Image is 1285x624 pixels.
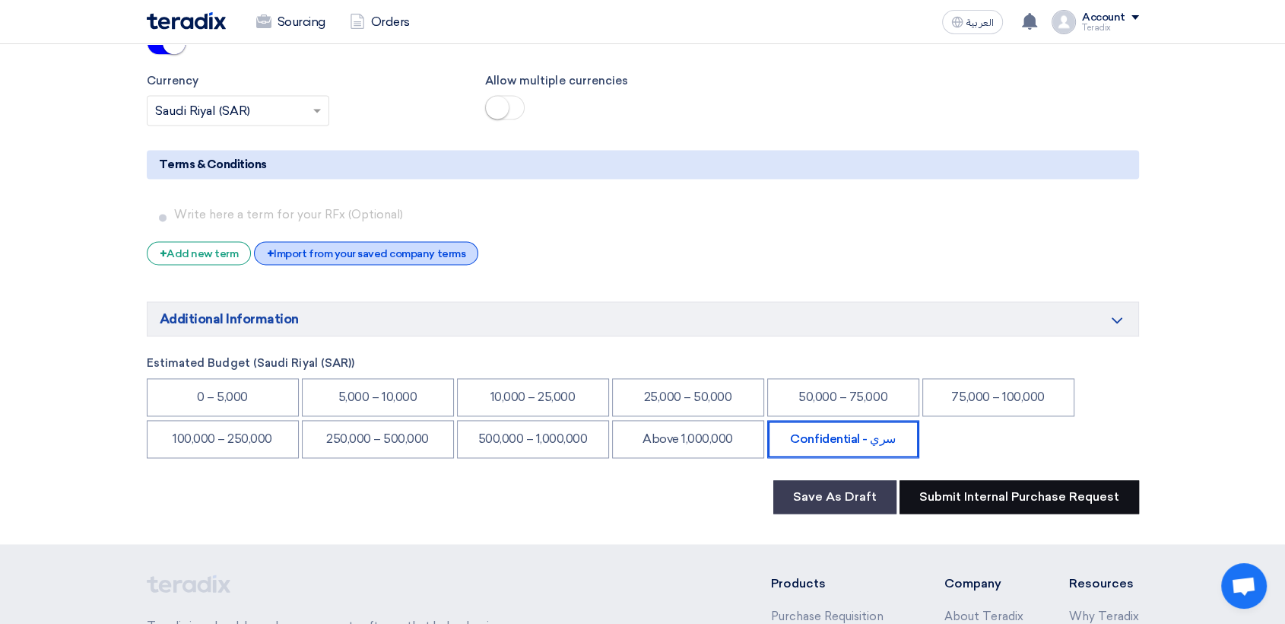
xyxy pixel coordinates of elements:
h5: Additional Information [147,301,1139,336]
li: 25,000 – 50,000 [612,378,764,416]
li: 0 – 5,000 [147,378,299,416]
a: About Teradix [944,610,1023,623]
a: Why Teradix [1069,610,1139,623]
div: Account [1082,11,1125,24]
a: Orders [338,5,422,39]
li: Company [944,575,1023,593]
li: 100,000 – 250,000 [147,420,299,458]
li: Above 1,000,000 [612,420,764,458]
label: Estimated Budget (Saudi Riyal (SAR)) [147,355,1139,372]
label: Allow multiple currencies [485,72,801,90]
span: + [160,247,167,261]
a: Purchase Requisition [770,610,883,623]
div: Add new term [147,241,252,265]
li: Confidential - سري [767,420,919,458]
span: + [267,247,274,261]
a: Sourcing [244,5,338,39]
li: 250,000 – 500,000 [302,420,454,458]
div: Open chat [1221,563,1267,609]
li: 50,000 – 75,000 [767,378,919,416]
button: Submit Internal Purchase Request [899,480,1139,514]
div: Teradix [1082,24,1139,32]
li: 500,000 – 1,000,000 [457,420,609,458]
li: 75,000 – 100,000 [922,378,1074,416]
li: 10,000 – 25,000 [457,378,609,416]
label: Currency [147,72,462,90]
img: profile_test.png [1052,10,1076,34]
img: Teradix logo [147,12,226,30]
li: Resources [1069,575,1139,593]
div: Import from your saved company terms [254,241,478,265]
input: Write here a term for your RFx (Optional) [174,200,1133,229]
h5: Terms & Conditions [147,150,1139,179]
li: Products [770,575,899,593]
button: العربية [942,10,1003,34]
span: العربية [966,18,994,28]
li: 5,000 – 10,000 [302,378,454,416]
button: Save As Draft [773,480,896,514]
